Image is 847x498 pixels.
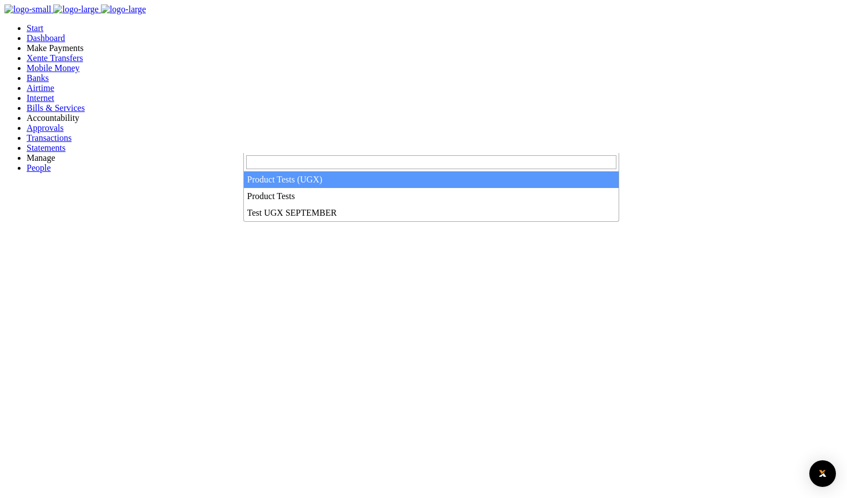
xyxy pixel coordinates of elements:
[34,153,55,162] span: anage
[27,23,43,33] a: Start
[27,113,843,123] li: Ac
[244,188,619,205] li: Product Tests
[53,4,98,14] img: logo-large
[4,4,146,14] a: logo-small logo-large logo-large
[27,123,64,133] a: Approvals
[244,171,619,188] li: Product Tests (UGX)
[27,133,72,143] a: Transactions
[27,153,843,163] li: M
[27,143,65,153] a: Statements
[27,73,49,83] a: Banks
[27,43,843,53] li: M
[809,460,836,487] div: Open Intercom Messenger
[246,155,616,169] input: Search
[27,163,51,172] a: People
[27,33,65,43] a: Dashboard
[27,83,54,93] a: Airtime
[4,4,51,14] img: logo-small
[37,113,79,123] span: countability
[244,205,619,221] li: Test UGX SEPTEMBER
[27,53,83,63] a: Xente Transfers
[27,93,54,103] a: Internet
[101,4,146,14] img: logo-large
[27,103,85,113] a: Bills & Services
[27,63,80,73] a: Mobile Money
[34,43,83,53] span: ake Payments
